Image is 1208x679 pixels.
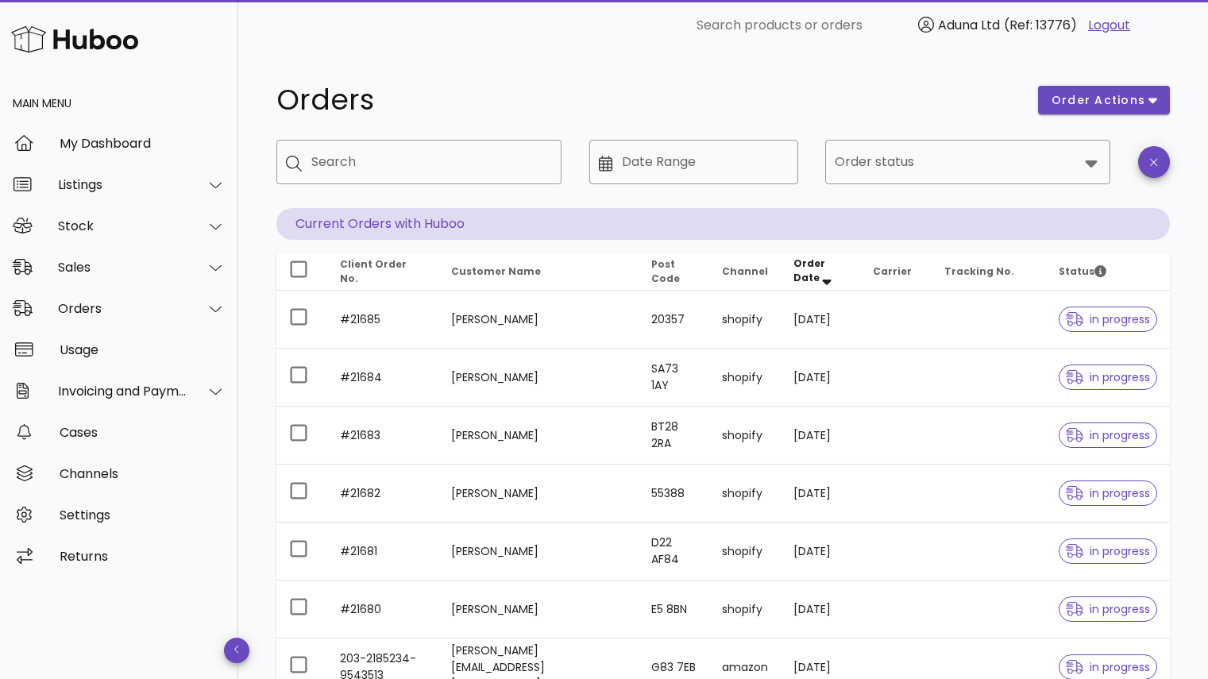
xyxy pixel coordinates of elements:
[709,291,781,349] td: shopify
[709,465,781,523] td: shopify
[438,291,639,349] td: [PERSON_NAME]
[1051,92,1146,109] span: order actions
[1066,604,1150,615] span: in progress
[1066,430,1150,441] span: in progress
[60,136,226,151] div: My Dashboard
[639,253,709,291] th: Post Code
[781,523,861,581] td: [DATE]
[1066,372,1150,383] span: in progress
[1046,253,1170,291] th: Status
[709,253,781,291] th: Channel
[438,465,639,523] td: [PERSON_NAME]
[60,425,226,440] div: Cases
[639,581,709,638] td: E5 8BN
[781,349,861,407] td: [DATE]
[11,22,138,56] img: Huboo Logo
[944,264,1014,278] span: Tracking No.
[58,260,187,275] div: Sales
[873,264,912,278] span: Carrier
[438,349,639,407] td: [PERSON_NAME]
[327,291,438,349] td: #21685
[1066,488,1150,499] span: in progress
[451,264,541,278] span: Customer Name
[639,291,709,349] td: 20357
[709,349,781,407] td: shopify
[1088,16,1130,35] a: Logout
[860,253,932,291] th: Carrier
[781,253,861,291] th: Order Date: Sorted descending. Activate to remove sorting.
[781,581,861,638] td: [DATE]
[58,384,187,399] div: Invoicing and Payments
[932,253,1046,291] th: Tracking No.
[709,523,781,581] td: shopify
[327,253,438,291] th: Client Order No.
[438,407,639,465] td: [PERSON_NAME]
[781,465,861,523] td: [DATE]
[438,253,639,291] th: Customer Name
[639,349,709,407] td: SA73 1AY
[1066,546,1150,557] span: in progress
[327,407,438,465] td: #21683
[60,342,226,357] div: Usage
[709,581,781,638] td: shopify
[58,301,187,316] div: Orders
[60,507,226,523] div: Settings
[1066,314,1150,325] span: in progress
[722,264,768,278] span: Channel
[639,465,709,523] td: 55388
[781,291,861,349] td: [DATE]
[1038,86,1170,114] button: order actions
[438,523,639,581] td: [PERSON_NAME]
[58,218,187,233] div: Stock
[1059,264,1106,278] span: Status
[639,523,709,581] td: D22 AF84
[825,140,1110,184] div: Order status
[938,16,1000,34] span: Aduna Ltd
[327,349,438,407] td: #21684
[1066,662,1150,673] span: in progress
[58,177,187,192] div: Listings
[327,581,438,638] td: #21680
[781,407,861,465] td: [DATE]
[276,86,1019,114] h1: Orders
[639,407,709,465] td: BT28 2RA
[276,208,1170,240] p: Current Orders with Huboo
[651,257,680,285] span: Post Code
[340,257,407,285] span: Client Order No.
[1004,16,1077,34] span: (Ref: 13776)
[709,407,781,465] td: shopify
[327,465,438,523] td: #21682
[327,523,438,581] td: #21681
[793,257,825,284] span: Order Date
[60,466,226,481] div: Channels
[60,549,226,564] div: Returns
[438,581,639,638] td: [PERSON_NAME]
